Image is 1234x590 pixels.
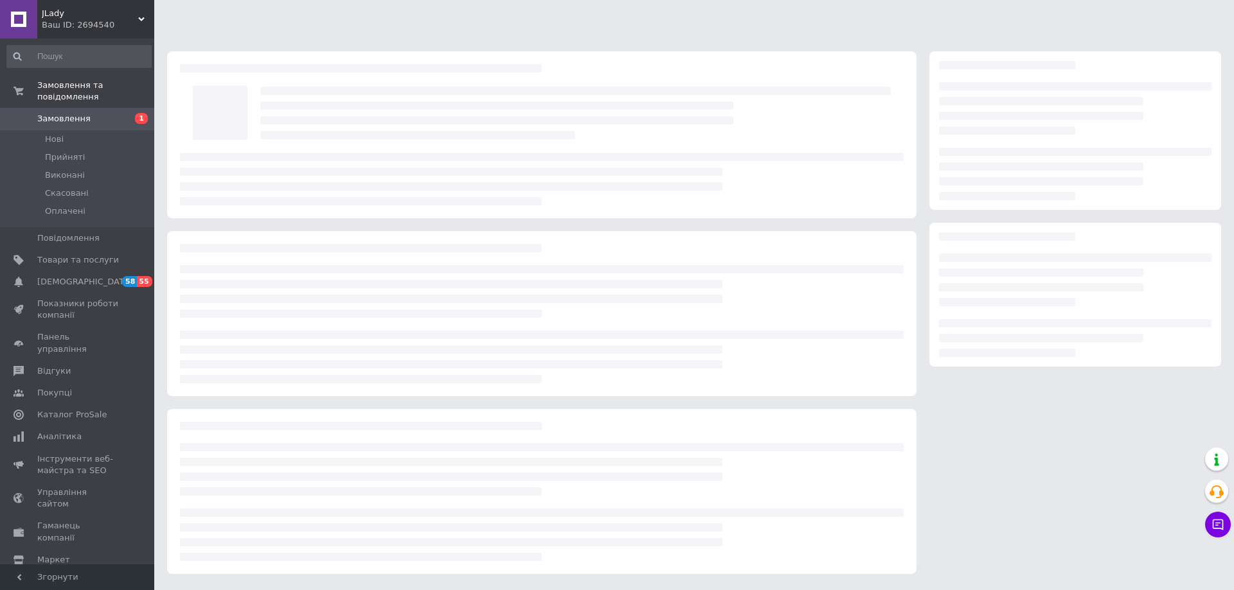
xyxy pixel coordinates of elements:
[42,19,154,31] div: Ваш ID: 2694540
[45,134,64,145] span: Нові
[37,365,71,377] span: Відгуки
[6,45,152,68] input: Пошук
[45,152,85,163] span: Прийняті
[122,276,137,287] span: 58
[37,254,119,266] span: Товари та послуги
[37,487,119,510] span: Управління сайтом
[37,520,119,543] span: Гаманець компанії
[42,8,138,19] span: JLady
[135,113,148,124] span: 1
[37,276,132,288] span: [DEMOGRAPHIC_DATA]
[37,387,72,399] span: Покупці
[45,187,89,199] span: Скасовані
[137,276,152,287] span: 55
[37,80,154,103] span: Замовлення та повідомлення
[45,169,85,181] span: Виконані
[1205,512,1231,537] button: Чат з покупцем
[37,113,91,125] span: Замовлення
[37,232,100,244] span: Повідомлення
[37,298,119,321] span: Показники роботи компанії
[37,453,119,476] span: Інструменти веб-майстра та SEO
[37,431,82,442] span: Аналітика
[37,409,107,421] span: Каталог ProSale
[45,205,85,217] span: Оплачені
[37,331,119,354] span: Панель управління
[37,554,70,566] span: Маркет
